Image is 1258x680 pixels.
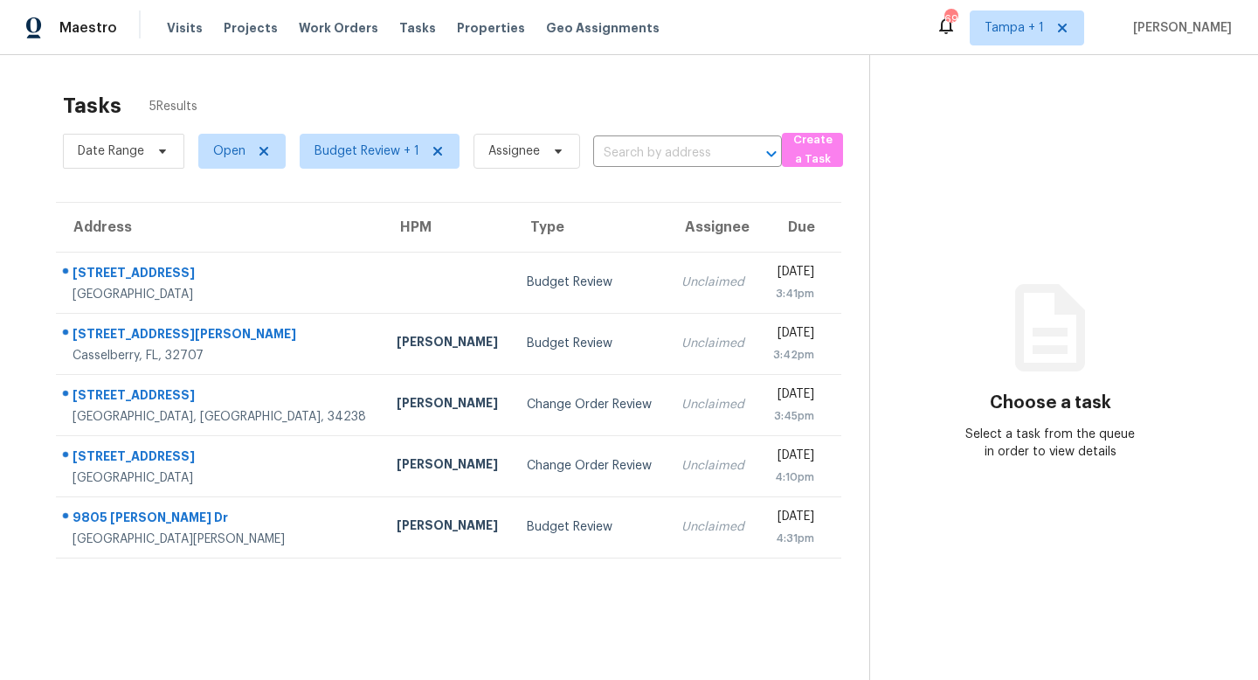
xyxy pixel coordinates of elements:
div: [STREET_ADDRESS][PERSON_NAME] [73,325,369,347]
div: [DATE] [772,508,814,530]
span: Open [213,142,245,160]
span: Properties [457,19,525,37]
span: 5 Results [149,98,197,115]
div: Budget Review [527,518,653,536]
th: Address [56,203,383,252]
div: [PERSON_NAME] [397,333,499,355]
div: 69 [944,10,957,28]
div: Unclaimed [681,335,745,352]
div: [DATE] [772,263,814,285]
div: Unclaimed [681,457,745,475]
div: [DATE] [772,447,814,468]
div: [STREET_ADDRESS] [73,264,369,286]
div: [GEOGRAPHIC_DATA], [GEOGRAPHIC_DATA], 34238 [73,408,369,426]
span: Geo Assignments [546,19,660,37]
span: Create a Task [791,130,834,170]
input: Search by address [593,140,733,167]
span: Tampa + 1 [985,19,1044,37]
div: Budget Review [527,274,653,291]
div: [GEOGRAPHIC_DATA] [73,286,369,303]
div: [GEOGRAPHIC_DATA] [73,469,369,487]
div: 3:42pm [772,346,814,364]
div: 9805 [PERSON_NAME] Dr [73,509,369,531]
span: Budget Review + 1 [314,142,419,160]
div: [DATE] [772,385,814,407]
div: 3:41pm [772,285,814,302]
div: 3:45pm [772,407,814,425]
div: [PERSON_NAME] [397,455,499,477]
th: HPM [383,203,513,252]
div: 4:10pm [772,468,814,486]
button: Create a Task [782,133,843,167]
span: Assignee [488,142,540,160]
div: Unclaimed [681,396,745,413]
h3: Choose a task [990,394,1111,412]
div: [PERSON_NAME] [397,394,499,416]
span: [PERSON_NAME] [1126,19,1232,37]
span: Projects [224,19,278,37]
div: 4:31pm [772,530,814,547]
h2: Tasks [63,97,121,114]
div: Change Order Review [527,457,653,475]
div: Select a task from the queue in order to view details [960,426,1140,461]
div: Budget Review [527,335,653,352]
span: Maestro [59,19,117,37]
span: Visits [167,19,203,37]
span: Work Orders [299,19,378,37]
div: Casselberry, FL, 32707 [73,347,369,364]
div: [STREET_ADDRESS] [73,448,369,469]
th: Assignee [667,203,759,252]
th: Type [513,203,667,252]
th: Due [758,203,841,252]
div: [GEOGRAPHIC_DATA][PERSON_NAME] [73,531,369,548]
div: Change Order Review [527,396,653,413]
div: [DATE] [772,324,814,346]
div: [PERSON_NAME] [397,517,499,538]
div: Unclaimed [681,518,745,536]
button: Open [759,142,784,166]
span: Tasks [399,22,436,34]
div: Unclaimed [681,274,745,291]
span: Date Range [78,142,144,160]
div: [STREET_ADDRESS] [73,386,369,408]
